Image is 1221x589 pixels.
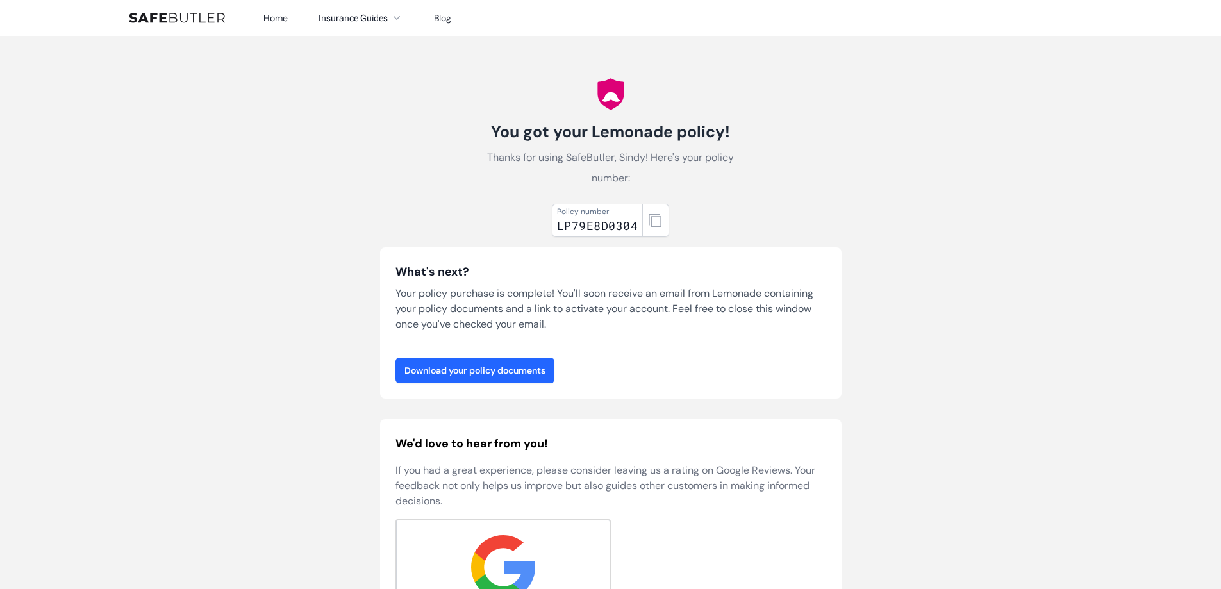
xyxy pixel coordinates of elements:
p: Your policy purchase is complete! You'll soon receive an email from Lemonade containing your poli... [395,286,826,332]
a: Home [263,12,288,24]
p: Thanks for using SafeButler, Sindy! Here's your policy number: [467,147,754,188]
a: Blog [434,12,451,24]
h2: We'd love to hear from you! [395,435,826,452]
a: Download your policy documents [395,358,554,383]
div: Policy number [557,206,638,217]
h1: You got your Lemonade policy! [467,122,754,142]
h3: What's next? [395,263,826,281]
p: If you had a great experience, please consider leaving us a rating on Google Reviews. Your feedba... [395,463,826,509]
img: SafeButler Text Logo [129,13,225,23]
div: LP79E8D0304 [557,217,638,235]
button: Insurance Guides [319,10,403,26]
